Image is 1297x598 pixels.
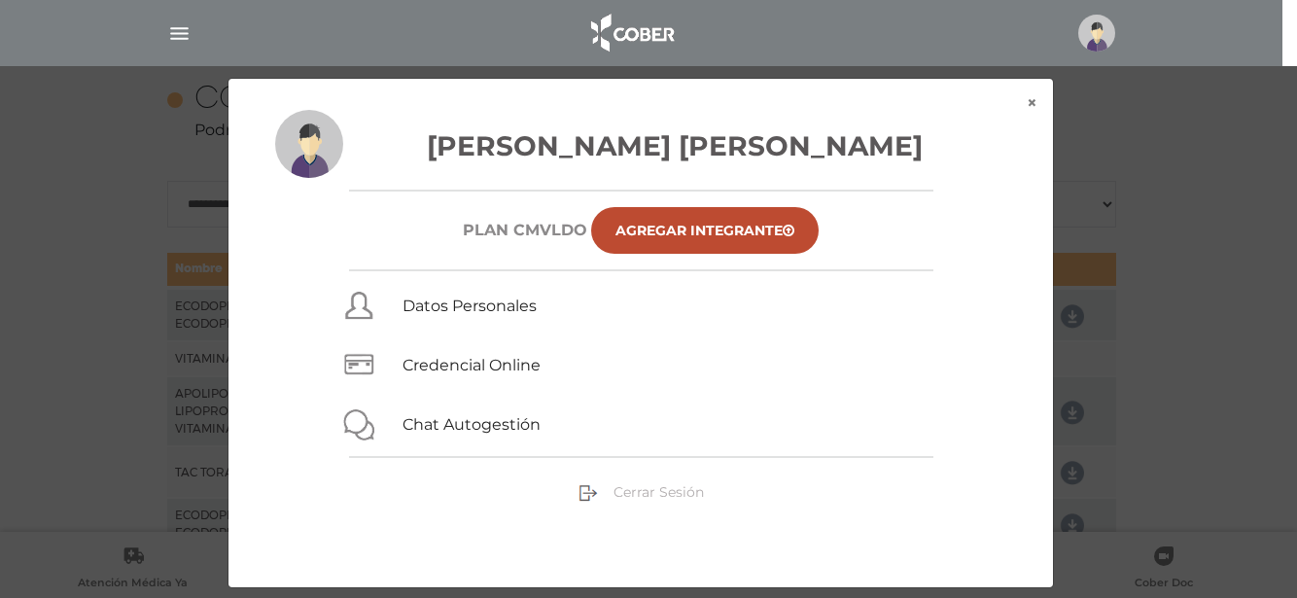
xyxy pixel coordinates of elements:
button: × [1011,79,1053,127]
span: Cerrar Sesión [613,483,704,501]
img: Cober_menu-lines-white.svg [167,21,192,46]
img: profile-placeholder.svg [275,110,343,178]
img: profile-placeholder.svg [1078,15,1115,52]
h3: [PERSON_NAME] [PERSON_NAME] [275,125,1006,166]
a: Credencial Online [403,356,541,374]
img: sign-out.png [578,483,598,503]
a: Agregar Integrante [591,207,819,254]
a: Datos Personales [403,297,537,315]
img: logo_cober_home-white.png [580,10,683,56]
a: Chat Autogestión [403,415,541,434]
h6: Plan CMVLDO [463,221,587,239]
a: Cerrar Sesión [578,482,704,500]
